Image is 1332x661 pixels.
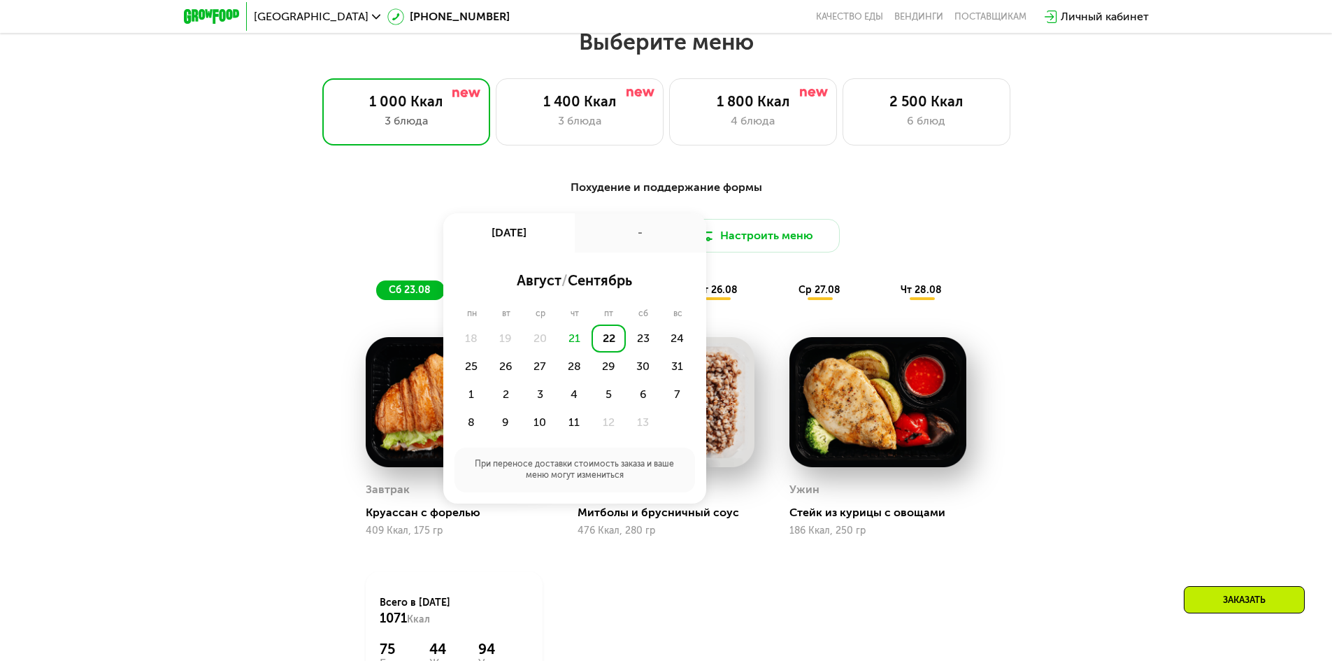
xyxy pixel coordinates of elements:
[478,641,529,658] div: 94
[557,408,592,436] div: 11
[380,611,407,626] span: 1071
[489,308,523,320] div: вт
[489,325,523,353] div: 19
[672,219,840,253] button: Настроить меню
[489,408,523,436] div: 9
[894,11,943,22] a: Вендинги
[592,308,626,320] div: пт
[592,381,626,408] div: 5
[789,479,819,500] div: Ужин
[523,353,557,381] div: 27
[578,506,766,520] div: Митболы и брусничный соус
[389,284,431,296] span: сб 23.08
[252,179,1080,197] div: Похудение и поддержание формы
[337,93,475,110] div: 1 000 Ккал
[454,448,695,492] div: При переносе доставки стоимость заказа и ваше меню могут измениться
[557,325,592,353] div: 21
[454,381,489,408] div: 1
[443,213,575,253] div: [DATE]
[387,8,510,25] a: [PHONE_NUMBER]
[558,308,592,320] div: чт
[489,381,523,408] div: 2
[1184,586,1305,613] div: Заказать
[592,325,626,353] div: 22
[454,408,489,436] div: 8
[561,272,568,289] span: /
[901,284,942,296] span: чт 28.08
[254,11,368,22] span: [GEOGRAPHIC_DATA]
[684,93,822,110] div: 1 800 Ккал
[523,381,557,408] div: 3
[568,272,632,289] span: сентябрь
[366,506,554,520] div: Круассан с форелью
[380,596,529,627] div: Всего в [DATE]
[697,284,738,296] span: вт 26.08
[857,113,996,129] div: 6 блюд
[626,408,660,436] div: 13
[523,308,558,320] div: ср
[454,325,489,353] div: 18
[592,408,626,436] div: 12
[407,613,430,625] span: Ккал
[626,381,660,408] div: 6
[380,641,412,658] div: 75
[429,641,461,658] div: 44
[45,28,1287,56] h2: Выберите меню
[575,213,706,253] div: -
[489,353,523,381] div: 26
[557,381,592,408] div: 4
[517,272,561,289] span: август
[510,93,649,110] div: 1 400 Ккал
[626,353,660,381] div: 30
[857,93,996,110] div: 2 500 Ккал
[660,325,694,353] div: 24
[660,381,694,408] div: 7
[626,325,660,353] div: 23
[454,308,489,320] div: пн
[799,284,840,296] span: ср 27.08
[510,113,649,129] div: 3 блюда
[454,353,489,381] div: 25
[1061,8,1149,25] div: Личный кабинет
[366,525,543,536] div: 409 Ккал, 175 гр
[337,113,475,129] div: 3 блюда
[789,525,966,536] div: 186 Ккал, 250 гр
[789,506,977,520] div: Стейк из курицы с овощами
[626,308,661,320] div: сб
[523,408,557,436] div: 10
[366,479,410,500] div: Завтрак
[557,353,592,381] div: 28
[523,325,557,353] div: 20
[684,113,822,129] div: 4 блюда
[592,353,626,381] div: 29
[816,11,883,22] a: Качество еды
[661,308,695,320] div: вс
[578,525,754,536] div: 476 Ккал, 280 гр
[660,353,694,381] div: 31
[954,11,1026,22] div: поставщикам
